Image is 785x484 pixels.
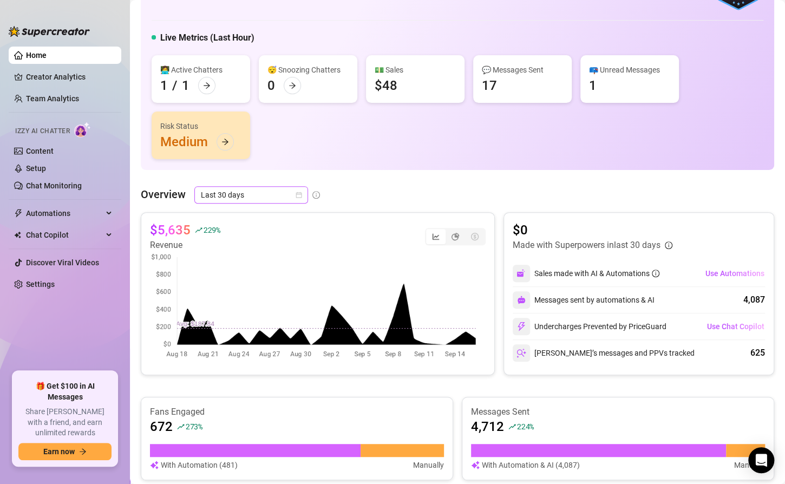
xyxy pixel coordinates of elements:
span: 229 % [204,225,220,235]
h5: Live Metrics (Last Hour) [160,31,254,44]
button: Use Automations [705,265,765,282]
article: 4,712 [471,418,504,435]
span: line-chart [432,233,440,240]
span: info-circle [652,270,659,277]
img: svg%3e [150,459,159,471]
article: Messages Sent [471,406,765,418]
div: 1 [589,77,597,94]
div: 0 [267,77,275,94]
span: arrow-right [221,138,229,146]
img: svg%3e [471,459,480,471]
button: Use Chat Copilot [706,318,765,335]
img: svg%3e [516,348,526,358]
span: 224 % [517,421,534,431]
article: Manually [734,459,765,471]
span: pie-chart [452,233,459,240]
span: arrow-right [79,448,87,455]
a: Team Analytics [26,94,79,103]
a: Chat Monitoring [26,181,82,190]
span: info-circle [665,241,672,249]
img: svg%3e [517,296,526,304]
article: $5,635 [150,221,191,239]
span: rise [195,226,202,234]
div: Risk Status [160,120,241,132]
div: 💬 Messages Sent [482,64,563,76]
article: Manually [413,459,444,471]
span: Izzy AI Chatter [15,126,70,136]
span: Share [PERSON_NAME] with a friend, and earn unlimited rewards [18,407,112,439]
img: svg%3e [516,269,526,278]
div: Undercharges Prevented by PriceGuard [513,318,666,335]
img: AI Chatter [74,122,91,138]
div: Open Intercom Messenger [748,447,774,473]
a: Setup [26,164,46,173]
a: Content [26,147,54,155]
div: segmented control [425,228,486,245]
span: rise [508,423,516,430]
div: Sales made with AI & Automations [534,267,659,279]
div: 1 [182,77,189,94]
div: Messages sent by automations & AI [513,291,655,309]
div: 625 [750,346,765,359]
img: svg%3e [516,322,526,331]
article: With Automation (481) [161,459,238,471]
span: Use Chat Copilot [707,322,764,331]
span: arrow-right [289,82,296,89]
span: Use Automations [705,269,764,278]
span: 🎁 Get $100 in AI Messages [18,381,112,402]
button: Earn nowarrow-right [18,443,112,460]
span: 273 % [186,421,202,431]
span: Last 30 days [201,187,302,203]
div: 😴 Snoozing Chatters [267,64,349,76]
article: 672 [150,418,173,435]
div: 4,087 [743,293,765,306]
article: With Automation & AI (4,087) [482,459,580,471]
span: dollar-circle [471,233,479,240]
div: 📪 Unread Messages [589,64,670,76]
article: Revenue [150,239,220,252]
div: 💵 Sales [375,64,456,76]
span: info-circle [312,191,320,199]
div: [PERSON_NAME]’s messages and PPVs tracked [513,344,695,362]
article: $0 [513,221,672,239]
article: Made with Superpowers in last 30 days [513,239,660,252]
span: arrow-right [203,82,211,89]
span: Earn now [43,447,75,456]
div: 17 [482,77,497,94]
span: Automations [26,205,103,222]
span: rise [177,423,185,430]
a: Discover Viral Videos [26,258,99,267]
div: 1 [160,77,168,94]
a: Home [26,51,47,60]
a: Creator Analytics [26,68,113,86]
span: calendar [296,192,302,198]
img: logo-BBDzfeDw.svg [9,26,90,37]
a: Settings [26,280,55,289]
span: Chat Copilot [26,226,103,244]
div: $48 [375,77,397,94]
img: Chat Copilot [14,231,21,239]
article: Fans Engaged [150,406,444,418]
article: Overview [141,186,186,202]
span: thunderbolt [14,209,23,218]
div: 👩‍💻 Active Chatters [160,64,241,76]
